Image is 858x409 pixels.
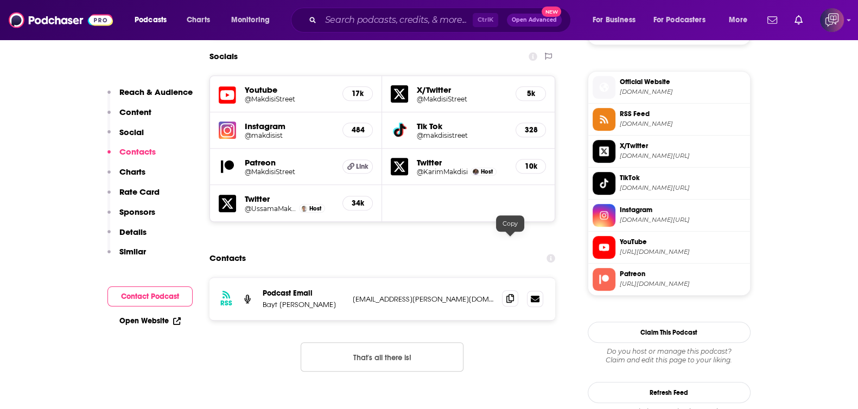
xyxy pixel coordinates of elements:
[593,76,746,99] a: Official Website[DOMAIN_NAME]
[620,173,746,183] span: TikTok
[417,168,468,176] a: @KarimMakdisi
[119,207,155,217] p: Sponsors
[107,167,145,187] button: Charts
[135,12,167,28] span: Podcasts
[219,122,236,139] img: iconImage
[620,120,746,128] span: feeds.libsyn.com
[417,85,507,95] h5: X/Twitter
[593,204,746,227] a: Instagram[DOMAIN_NAME][URL]
[585,11,649,29] button: open menu
[321,11,473,29] input: Search podcasts, credits, & more...
[107,107,151,127] button: Content
[525,162,537,171] h5: 10k
[107,127,144,147] button: Social
[473,169,479,175] img: Karim Makdisi
[9,10,113,30] img: Podchaser - Follow, Share and Rate Podcasts
[301,8,581,33] div: Search podcasts, credits, & more...
[224,11,284,29] button: open menu
[588,322,751,343] button: Claim This Podcast
[588,382,751,403] button: Refresh Feed
[209,248,246,269] h2: Contacts
[119,127,144,137] p: Social
[107,146,156,167] button: Contacts
[119,167,145,177] p: Charts
[417,121,507,131] h5: Tik Tok
[119,146,156,157] p: Contacts
[417,131,507,139] a: @makdisistreet
[620,280,746,288] span: https://www.patreon.com/MakdisiStreet
[620,237,746,247] span: YouTube
[353,295,494,304] p: [EMAIL_ADDRESS][PERSON_NAME][DOMAIN_NAME]
[593,268,746,291] a: Patreon[URL][DOMAIN_NAME]
[593,140,746,163] a: X/Twitter[DOMAIN_NAME][URL]
[352,199,364,208] h5: 34k
[119,316,181,325] a: Open Website
[481,168,493,175] span: Host
[721,11,761,29] button: open menu
[245,121,334,131] h5: Instagram
[119,87,193,97] p: Reach & Audience
[620,88,746,96] span: sites.libsyn.com
[525,125,537,135] h5: 328
[209,46,238,67] h2: Socials
[220,299,232,308] h3: RSS
[593,172,746,195] a: TikTok[DOMAIN_NAME][URL]
[620,109,746,119] span: RSS Feed
[187,12,210,28] span: Charts
[245,131,334,139] a: @makdisist
[620,205,746,215] span: Instagram
[542,7,561,17] span: New
[593,12,635,28] span: For Business
[496,215,524,232] div: Copy
[620,152,746,160] span: twitter.com/MakdisiStreet
[119,187,160,197] p: Rate Card
[107,246,146,266] button: Similar
[593,108,746,131] a: RSS Feed[DOMAIN_NAME]
[352,89,364,98] h5: 17k
[620,77,746,87] span: Official Website
[107,87,193,107] button: Reach & Audience
[352,125,364,135] h5: 484
[620,248,746,256] span: https://www.youtube.com/@MakdisiStreet
[245,157,334,168] h5: Patreon
[417,95,507,103] a: @MakdisiStreet
[473,13,498,27] span: Ctrl K
[620,269,746,279] span: Patreon
[245,204,297,213] a: @UssamaMakdisi
[729,12,747,28] span: More
[620,141,746,151] span: X/Twitter
[245,168,334,176] a: @MakdisiStreet
[245,85,334,95] h5: Youtube
[820,8,844,32] span: Logged in as corioliscompany
[525,89,537,98] h5: 5k
[180,11,217,29] a: Charts
[119,107,151,117] p: Content
[588,347,751,365] div: Claim and edit this page to your liking.
[507,14,562,27] button: Open AdvancedNew
[301,342,463,372] button: Nothing here.
[119,246,146,257] p: Similar
[245,95,334,103] a: @MakdisiStreet
[107,227,147,247] button: Details
[620,184,746,192] span: tiktok.com/@makdisistreet
[309,205,321,212] span: Host
[820,8,844,32] img: User Profile
[646,11,721,29] button: open menu
[417,157,507,168] h5: Twitter
[127,11,181,29] button: open menu
[263,300,344,309] p: Bayt [PERSON_NAME]
[301,206,307,212] img: Ussama Makdisi
[231,12,270,28] span: Monitoring
[512,17,557,23] span: Open Advanced
[820,8,844,32] button: Show profile menu
[107,286,193,306] button: Contact Podcast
